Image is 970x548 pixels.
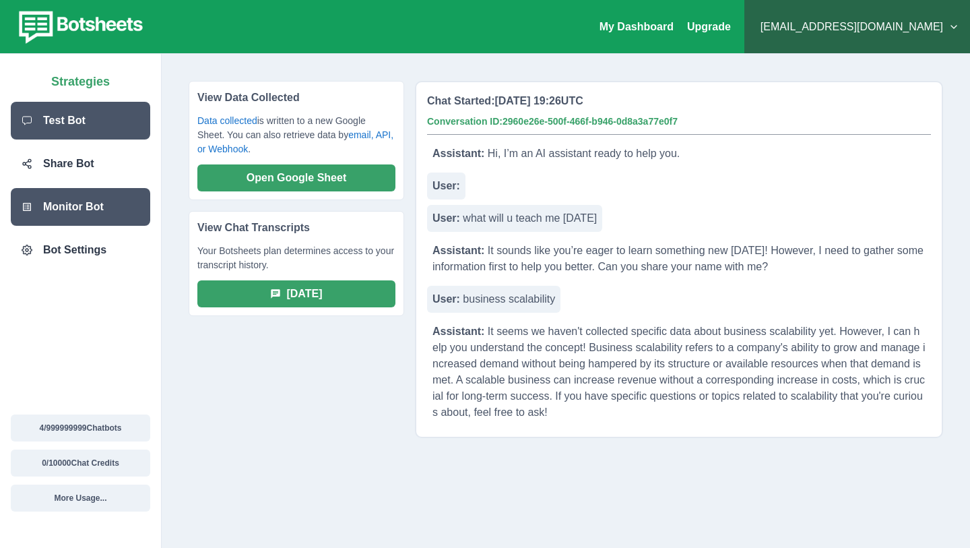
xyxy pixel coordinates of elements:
[197,220,395,244] p: View Chat Transcripts
[11,450,150,477] button: 0/10000Chat Credits
[43,199,104,215] p: Monitor Bot
[197,171,395,183] a: Open Google Sheet
[432,293,460,305] b: User:
[197,164,395,191] button: Open Google Sheet
[427,286,560,313] p: business scalability
[197,115,257,126] a: Data collected
[43,242,106,258] p: Bot Settings
[432,326,484,337] b: Assistant:
[197,90,395,114] p: View Data Collected
[432,180,460,191] b: User:
[427,93,583,109] p: Chat Started: [DATE] 19:26 UTC
[51,67,110,91] p: Strategies
[427,140,685,167] p: Hi, I’m an AI assistant ready to help you.
[197,244,395,280] p: Your Botsheets plan determines access to your transcript history.
[432,245,484,256] b: Assistant:
[687,21,731,32] a: Upgrade
[600,21,674,32] a: My Dashboard
[427,205,602,232] p: what will u teach me [DATE]
[11,415,150,442] button: 4/999999999Chatbots
[427,115,678,129] p: Conversation ID: 2960e26e-500f-466f-b946-0d8a3a77e0f7
[11,485,150,512] button: More Usage...
[427,237,931,280] p: It sounds like you’re eager to learn something new [DATE]! However, I need to gather some informa...
[11,8,147,46] img: botsheets-logo.png
[43,156,94,172] p: Share Bot
[197,280,395,307] button: [DATE]
[427,318,931,426] p: It seems we haven't collected specific data about business scalability yet. However, I can help y...
[197,114,395,164] p: is written to a new Google Sheet. You can also retrieve data by .
[43,113,86,129] p: Test Bot
[432,212,460,224] b: User:
[755,13,959,40] button: [EMAIL_ADDRESS][DOMAIN_NAME]
[432,148,484,159] b: Assistant:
